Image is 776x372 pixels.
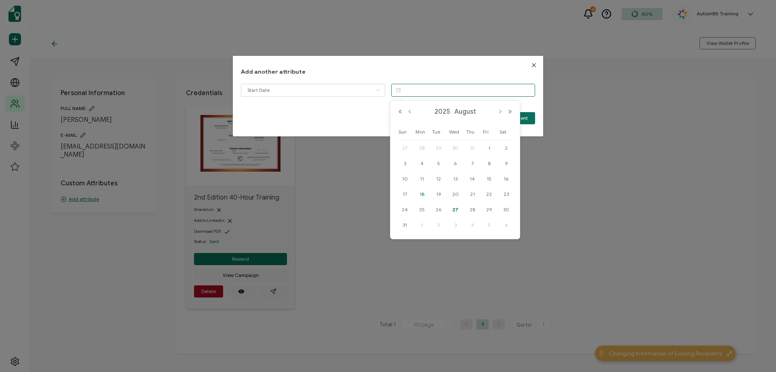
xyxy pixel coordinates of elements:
button: Previous Year [395,109,405,115]
span: 1 [484,143,494,153]
span: 30 [501,205,511,215]
span: 16 [501,174,511,184]
span: 3 [451,220,460,230]
th: Mon [413,124,430,140]
span: 18 [417,189,427,199]
span: 9 [501,159,511,168]
span: 15 [484,174,494,184]
th: Sat [498,124,515,140]
button: Next Month [496,109,505,115]
span: 5 [484,220,494,230]
span: 27 [451,205,460,215]
span: 7 [468,159,477,168]
span: 5 [434,159,443,168]
span: 11 [417,174,427,184]
span: 31 [400,220,410,230]
span: 21 [468,189,477,199]
span: 3 [400,159,410,168]
span: 29 [484,205,494,215]
span: 1 [417,220,427,230]
span: 23 [501,189,511,199]
span: August [452,108,478,116]
span: 22 [484,189,494,199]
span: 26 [434,205,443,215]
span: 10 [400,174,410,184]
span: 4 [417,159,427,168]
span: 13 [451,174,460,184]
span: 14 [468,174,477,184]
span: 6 [451,159,460,168]
span: 28 [417,143,427,153]
button: Close [525,56,543,74]
h1: Add another attribute [241,68,535,76]
th: Wed [447,124,464,140]
span: 4 [468,220,477,230]
div: dialog [233,56,543,136]
th: Sun [396,124,413,140]
span: 27 [400,143,410,153]
span: 6 [501,220,511,230]
span: 8 [484,159,494,168]
iframe: Chat Widget [736,333,776,372]
th: Fri [481,124,498,140]
span: 2 [434,220,443,230]
span: 30 [451,143,460,153]
span: 29 [434,143,443,153]
span: 2 [501,143,511,153]
span: 28 [468,205,477,215]
span: 31 [468,143,477,153]
span: 25 [417,205,427,215]
th: Thu [464,124,481,140]
input: Choose attribute [241,84,385,97]
span: 19 [434,189,443,199]
span: 20 [451,189,460,199]
span: 12 [434,174,443,184]
button: Previous Month [405,109,415,115]
button: Next Year [505,109,515,115]
span: 17 [400,189,410,199]
span: 2025 [432,108,452,116]
th: Tue [430,124,447,140]
span: 24 [400,205,410,215]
